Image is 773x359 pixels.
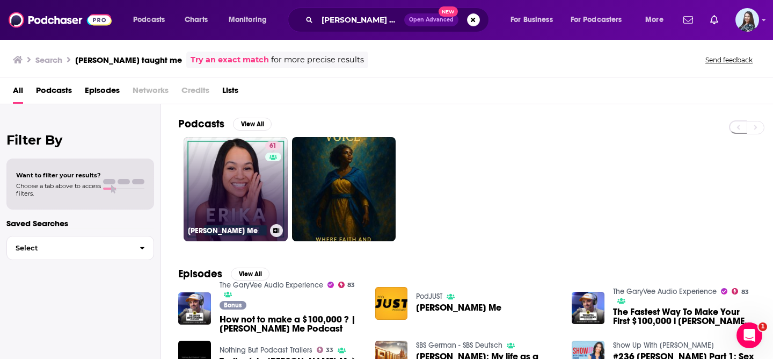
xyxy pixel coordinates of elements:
span: Open Advanced [409,17,454,23]
h3: [PERSON_NAME] Me [188,226,266,235]
button: Open AdvancedNew [404,13,458,26]
span: 83 [347,283,355,288]
a: Charts [178,11,214,28]
h3: [PERSON_NAME] taught me [75,55,182,65]
a: 83 [732,288,749,295]
span: Credits [181,82,209,104]
img: User Profile [735,8,759,32]
span: Select [7,245,131,252]
img: The Fastest Way To Make Your First $100,000 l Erika Taught Me Podcast [572,292,604,325]
input: Search podcasts, credits, & more... [317,11,404,28]
span: Charts [185,12,208,27]
span: 83 [741,290,749,295]
p: Saved Searches [6,218,154,228]
a: Show Up With Christine Chang [613,341,714,350]
a: All [13,82,23,104]
span: Logged in as brookefortierpr [735,8,759,32]
span: For Podcasters [571,12,622,27]
span: Networks [133,82,169,104]
h2: Episodes [178,267,222,281]
a: Podcasts [36,82,72,104]
button: Send feedback [702,55,756,64]
span: New [439,6,458,17]
button: Select [6,236,154,260]
div: Search podcasts, credits, & more... [298,8,499,32]
span: Podcasts [133,12,165,27]
span: Monitoring [229,12,267,27]
a: PodcastsView All [178,117,272,131]
h2: Filter By [6,132,154,148]
span: 33 [326,348,333,353]
span: Choose a tab above to access filters. [16,182,101,197]
button: open menu [503,11,566,28]
a: Lists [222,82,238,104]
a: Erika Taught Me [416,303,501,312]
span: [PERSON_NAME] Me [416,303,501,312]
button: open menu [564,11,638,28]
a: EpisodesView All [178,267,269,281]
a: 33 [317,347,334,353]
h2: Podcasts [178,117,224,131]
a: 61 [265,141,281,150]
span: Bonus [224,302,242,308]
button: View All [233,118,272,131]
img: How not to make a $100,000 ? | Erika Taught Me Podcast [178,292,211,325]
a: Show notifications dropdown [679,11,697,29]
a: Episodes [85,82,120,104]
button: open menu [638,11,677,28]
span: The Fastest Way To Make Your First $100,000 l [PERSON_NAME] Me Podcast [613,307,756,326]
span: Want to filter your results? [16,171,101,179]
span: How not to make a $100,000 ? | [PERSON_NAME] Me Podcast [220,315,362,333]
a: Nothing But Podcast Trailers [220,346,312,355]
a: 61[PERSON_NAME] Me [184,137,288,241]
a: 83 [338,282,355,288]
h3: Search [35,55,62,65]
button: open menu [126,11,179,28]
a: PodJUST [416,292,442,301]
a: The GaryVee Audio Experience [220,281,323,290]
a: How not to make a $100,000 ? | Erika Taught Me Podcast [220,315,362,333]
iframe: Intercom live chat [736,322,762,348]
span: More [645,12,663,27]
button: open menu [221,11,281,28]
span: For Business [511,12,553,27]
a: Try an exact match [191,54,269,66]
a: SBS German - SBS Deutsch [416,341,502,350]
img: Erika Taught Me [375,287,408,320]
button: Show profile menu [735,8,759,32]
span: 1 [759,322,767,331]
span: for more precise results [271,54,364,66]
span: 61 [269,141,276,152]
img: Podchaser - Follow, Share and Rate Podcasts [9,10,112,30]
button: View All [231,268,269,281]
a: The Fastest Way To Make Your First $100,000 l Erika Taught Me Podcast [613,307,756,326]
a: Show notifications dropdown [706,11,723,29]
a: The GaryVee Audio Experience [613,287,717,296]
